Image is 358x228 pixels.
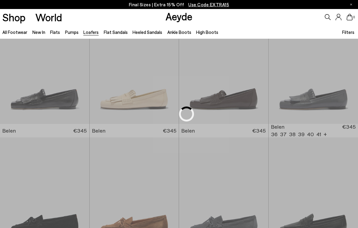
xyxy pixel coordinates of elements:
[50,29,60,35] a: Flats
[196,29,218,35] a: High Boots
[133,29,162,35] a: Heeled Sandals
[347,14,353,20] a: 0
[104,29,128,35] a: Flat Sandals
[353,16,356,19] span: 0
[35,12,62,22] a: World
[32,29,45,35] a: New In
[83,29,99,35] a: Loafers
[166,10,192,22] a: Aeyde
[188,2,229,7] span: Navigate to /collections/ss25-final-sizes
[2,29,27,35] a: All Footwear
[129,1,229,8] p: Final Sizes | Extra 15% Off
[65,29,79,35] a: Pumps
[2,12,25,22] a: Shop
[342,29,354,35] span: Filters
[167,29,191,35] a: Ankle Boots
